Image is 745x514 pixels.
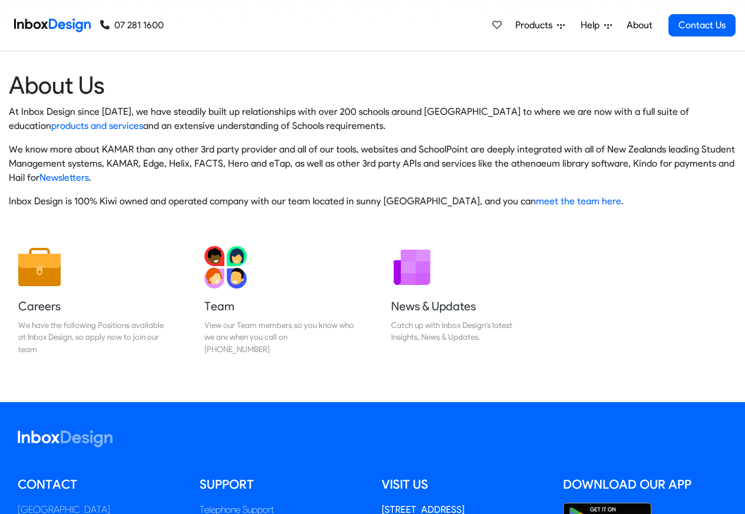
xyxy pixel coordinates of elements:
img: 2022_01_13_icon_team.svg [204,246,247,288]
div: View our Team members so you know who we are when you call on [PHONE_NUMBER] [204,319,354,355]
a: Help [576,14,617,37]
a: 07 281 1600 [100,18,164,32]
a: News & Updates Catch up with Inbox Design's latest Insights, News & Updates. [382,237,550,364]
p: We know more about KAMAR than any other 3rd party provider and all of our tools, websites and Sch... [9,142,736,185]
h5: News & Updates [391,298,541,314]
span: Help [581,18,604,32]
a: About [623,14,655,37]
span: Products [515,18,557,32]
p: At Inbox Design since [DATE], we have steadily built up relationships with over 200 schools aroun... [9,105,736,133]
a: Products [511,14,569,37]
div: We have the following Positions available at Inbox Design, so apply now to join our team [18,319,168,355]
div: Catch up with Inbox Design's latest Insights, News & Updates. [391,319,541,343]
a: Contact Us [668,14,736,37]
h5: Visit us [382,476,546,493]
img: logo_inboxdesign_white.svg [18,430,112,447]
h5: Download our App [563,476,727,493]
img: 2022_01_13_icon_job.svg [18,246,61,288]
img: 2022_01_12_icon_newsletter.svg [391,246,433,288]
a: products and services [51,120,143,131]
a: Newsletters [39,172,89,183]
a: Team View our Team members so you know who we are when you call on [PHONE_NUMBER] [195,237,363,364]
h5: Careers [18,298,168,314]
p: Inbox Design is 100% Kiwi owned and operated company with our team located in sunny [GEOGRAPHIC_D... [9,194,736,208]
a: meet the team here [536,195,621,207]
heading: About Us [9,70,736,100]
h5: Support [200,476,364,493]
h5: Contact [18,476,182,493]
a: Careers We have the following Positions available at Inbox Design, so apply now to join our team [9,237,177,364]
h5: Team [204,298,354,314]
